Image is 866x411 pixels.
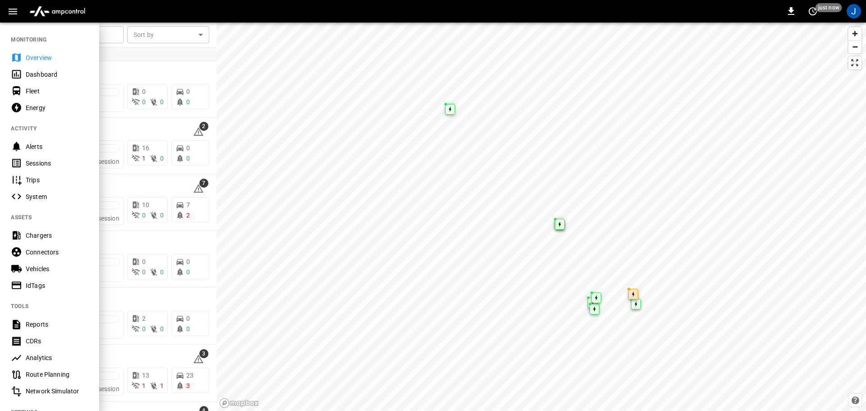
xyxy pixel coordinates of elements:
[26,70,88,79] div: Dashboard
[847,4,861,18] div: profile-icon
[26,142,88,151] div: Alerts
[26,53,88,62] div: Overview
[26,192,88,201] div: System
[26,264,88,273] div: Vehicles
[26,320,88,329] div: Reports
[26,159,88,168] div: Sessions
[26,387,88,396] div: Network Simulator
[26,103,88,112] div: Energy
[26,281,88,290] div: IdTags
[26,175,88,185] div: Trips
[26,3,89,20] img: ampcontrol.io logo
[815,3,842,12] span: just now
[26,370,88,379] div: Route Planning
[26,353,88,362] div: Analytics
[26,87,88,96] div: Fleet
[26,231,88,240] div: Chargers
[26,248,88,257] div: Connectors
[806,4,820,18] button: set refresh interval
[26,337,88,346] div: CDRs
